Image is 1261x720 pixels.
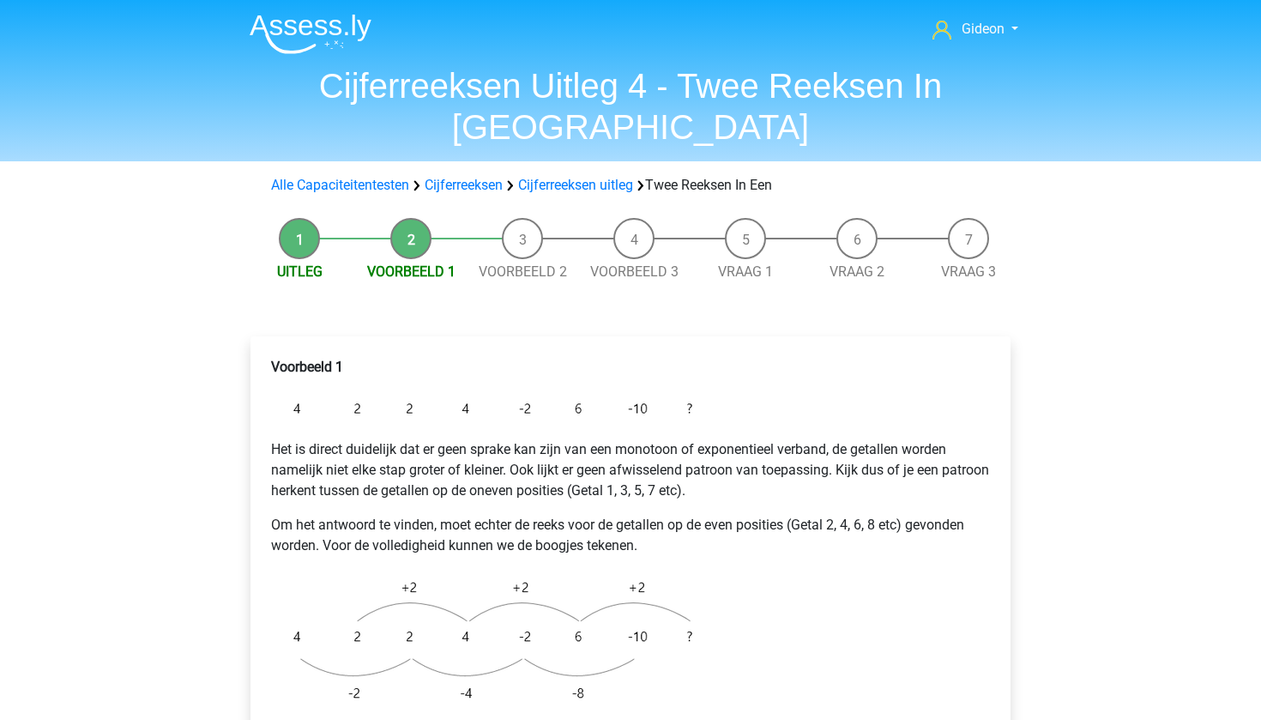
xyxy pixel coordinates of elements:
[479,263,567,280] a: Voorbeeld 2
[236,65,1025,148] h1: Cijferreeksen Uitleg 4 - Twee Reeksen In [GEOGRAPHIC_DATA]
[962,21,1005,37] span: Gideon
[830,263,884,280] a: Vraag 2
[271,359,343,375] b: Voorbeeld 1
[367,263,456,280] a: Voorbeeld 1
[277,263,323,280] a: Uitleg
[518,177,633,193] a: Cijferreeksen uitleg
[926,19,1025,39] a: Gideon
[425,177,503,193] a: Cijferreeksen
[718,263,773,280] a: Vraag 1
[271,570,700,711] img: Intertwinging_example_1_2.png
[250,14,371,54] img: Assessly
[271,391,700,426] img: Intertwinging_example_1.png
[590,263,679,280] a: Voorbeeld 3
[264,175,997,196] div: Twee Reeksen In Een
[271,177,409,193] a: Alle Capaciteitentesten
[271,439,990,501] p: Het is direct duidelijk dat er geen sprake kan zijn van een monotoon of exponentieel verband, de ...
[271,515,990,556] p: Om het antwoord te vinden, moet echter de reeks voor de getallen op de even posities (Getal 2, 4,...
[941,263,996,280] a: Vraag 3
